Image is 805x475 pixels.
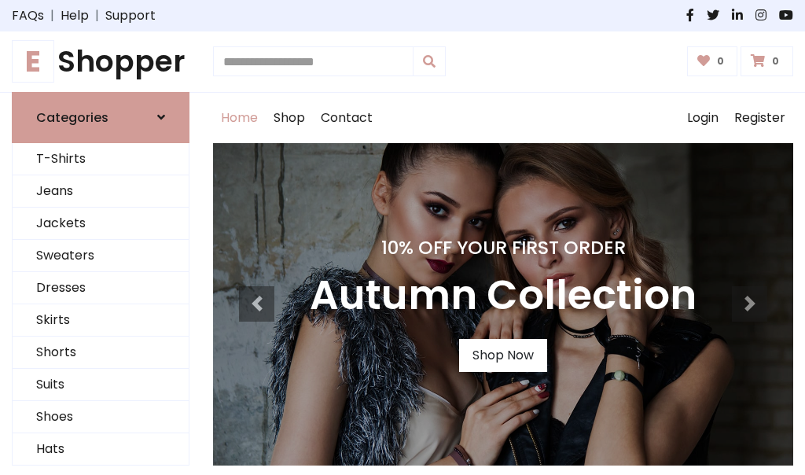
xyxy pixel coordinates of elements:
[105,6,156,25] a: Support
[313,93,380,143] a: Contact
[679,93,726,143] a: Login
[266,93,313,143] a: Shop
[13,208,189,240] a: Jackets
[13,304,189,337] a: Skirts
[13,143,189,175] a: T-Shirts
[36,110,108,125] h6: Categories
[726,93,793,143] a: Register
[12,92,189,143] a: Categories
[13,175,189,208] a: Jeans
[310,237,697,259] h4: 10% Off Your First Order
[310,271,697,320] h3: Autumn Collection
[13,240,189,272] a: Sweaters
[12,44,189,79] a: EShopper
[13,369,189,401] a: Suits
[12,44,189,79] h1: Shopper
[12,6,44,25] a: FAQs
[768,54,783,68] span: 0
[713,54,728,68] span: 0
[44,6,61,25] span: |
[61,6,89,25] a: Help
[213,93,266,143] a: Home
[89,6,105,25] span: |
[13,433,189,466] a: Hats
[13,401,189,433] a: Shoes
[687,46,738,76] a: 0
[12,40,54,83] span: E
[459,339,547,372] a: Shop Now
[13,337,189,369] a: Shorts
[741,46,793,76] a: 0
[13,272,189,304] a: Dresses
